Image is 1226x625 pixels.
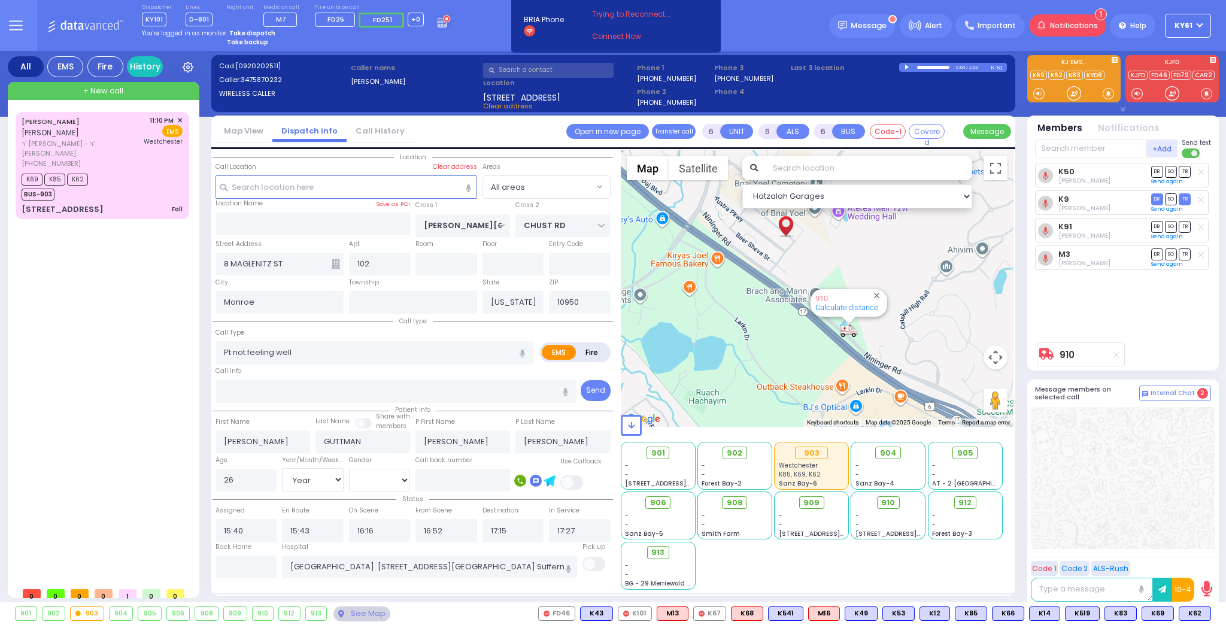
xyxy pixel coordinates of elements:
[415,239,433,249] label: Room
[215,125,272,136] a: Map View
[272,125,347,136] a: Dispatch info
[932,461,936,470] span: -
[1147,139,1178,157] button: +Add
[1151,389,1195,398] span: Internal Chat
[855,479,894,488] span: Sanz Bay-4
[327,14,344,24] span: FD25
[332,259,340,269] span: Other building occupants
[166,589,184,598] span: 0
[347,125,414,136] a: Call History
[1104,606,1137,621] div: BLS
[282,556,577,578] input: Search hospital
[1179,248,1191,260] span: TR
[625,529,663,538] span: Sanz Bay-5
[1031,561,1058,576] button: Code 1
[349,506,378,515] label: On Scene
[1179,606,1211,621] div: K62
[22,189,54,201] span: BUS-903
[216,417,250,427] label: First Name
[1151,166,1163,177] span: DR
[1151,193,1163,205] span: DR
[549,239,583,249] label: Entry Code
[779,511,782,520] span: -
[984,389,1007,412] button: Drag Pegman onto the map to open Street View
[808,606,840,621] div: M16
[195,607,218,620] div: 908
[544,611,550,617] img: red-radio-icon.svg
[702,479,742,488] span: Forest Bay-2
[958,497,972,509] span: 912
[1151,233,1183,240] a: Send again
[549,506,579,515] label: In Service
[144,137,183,146] span: Westchester
[932,470,936,479] span: -
[815,303,878,312] a: Calculate distance
[618,606,652,621] div: K101
[1149,71,1170,80] a: FD46
[955,606,987,621] div: K85
[651,547,664,559] span: 913
[581,380,611,401] button: Send
[1060,350,1075,359] a: 910
[966,60,968,74] div: /
[415,417,455,427] label: P First Name
[393,317,433,326] span: Call type
[216,162,256,172] label: Call Location
[791,63,899,73] label: Last 3 location
[1058,204,1110,213] span: David Ungar
[808,606,840,621] div: ALS
[963,124,1011,139] button: Message
[592,31,687,42] a: Connect Now
[657,606,688,621] div: ALS
[349,278,379,287] label: Township
[376,412,410,421] small: Share with
[394,153,432,162] span: Location
[795,447,828,460] div: 903
[919,606,950,621] div: K12
[855,529,969,538] span: [STREET_ADDRESS][PERSON_NAME]
[150,116,174,125] span: 11:10 PM
[1179,193,1191,205] span: TR
[637,87,710,97] span: Phone 2
[1058,250,1070,259] a: M3
[731,606,763,621] div: K68
[625,511,629,520] span: -
[1048,71,1065,80] a: K62
[1050,20,1098,31] span: Notifications
[592,9,687,20] span: Trying to Reconnect...
[216,456,227,465] label: Age
[702,520,705,529] span: -
[1151,248,1163,260] span: DR
[351,63,479,73] label: Caller name
[142,589,160,598] span: 0
[1165,248,1177,260] span: SO
[515,201,539,210] label: Cross 2
[1091,561,1130,576] button: ALS-Rush
[932,479,1021,488] span: AT - 2 [GEOGRAPHIC_DATA]
[1142,606,1174,621] div: K69
[765,156,972,180] input: Search location
[23,589,41,598] span: 0
[779,470,821,479] span: K85, K69, K62
[482,506,518,515] label: Destination
[845,606,878,621] div: BLS
[768,606,803,621] div: BLS
[349,456,372,465] label: Gender
[43,607,65,620] div: 902
[1179,166,1191,177] span: TR
[282,506,309,515] label: En Route
[624,411,663,427] img: Google
[625,479,738,488] span: [STREET_ADDRESS][PERSON_NAME]
[768,606,803,621] div: K541
[16,607,37,620] div: 901
[779,461,818,470] span: Westchester
[1065,606,1100,621] div: K519
[838,21,847,30] img: message.svg
[162,125,183,137] span: EMS
[482,278,499,287] label: State
[71,607,104,620] div: 903
[625,570,629,579] span: -
[142,29,227,38] span: You're logged in as monitor.
[1151,221,1163,232] span: DR
[1172,578,1194,602] button: 10-4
